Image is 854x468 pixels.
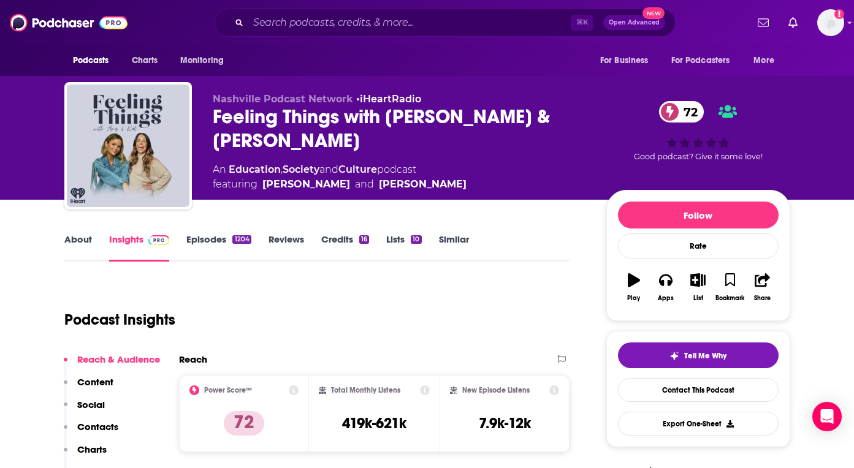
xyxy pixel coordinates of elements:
[77,443,107,455] p: Charts
[215,9,676,37] div: Search podcasts, credits, & more...
[609,20,660,26] span: Open Advanced
[411,235,421,244] div: 10
[204,386,252,394] h2: Power Score™
[64,233,92,262] a: About
[148,235,170,245] img: Podchaser Pro
[783,12,803,33] a: Show notifications dropdown
[248,13,571,32] input: Search podcasts, credits, & more...
[262,177,350,192] a: Amy Brown
[571,15,593,31] span: ⌘ K
[817,9,844,36] span: Logged in as sschroeder
[817,9,844,36] button: Show profile menu
[650,265,682,309] button: Apps
[627,295,640,302] div: Play
[232,235,251,244] div: 1204
[64,399,105,421] button: Social
[753,12,774,33] a: Show notifications dropdown
[213,162,467,192] div: An podcast
[812,402,842,431] div: Open Intercom Messenger
[229,164,281,175] a: Education
[684,351,726,361] span: Tell Me Why
[124,49,166,72] a: Charts
[479,414,531,432] h3: 7.9k-12k
[618,265,650,309] button: Play
[321,233,369,262] a: Credits16
[753,52,774,69] span: More
[77,353,160,365] p: Reach & Audience
[618,378,779,402] a: Contact This Podcast
[658,295,674,302] div: Apps
[64,49,125,72] button: open menu
[671,101,704,123] span: 72
[64,311,175,329] h1: Podcast Insights
[269,233,304,262] a: Reviews
[663,49,748,72] button: open menu
[754,295,771,302] div: Share
[659,101,704,123] a: 72
[64,421,118,443] button: Contacts
[671,52,730,69] span: For Podcasters
[109,233,170,262] a: InsightsPodchaser Pro
[439,233,469,262] a: Similar
[462,386,530,394] h2: New Episode Listens
[10,11,128,34] img: Podchaser - Follow, Share and Rate Podcasts
[618,202,779,228] button: Follow
[213,177,467,192] span: featuring
[172,49,240,72] button: open menu
[642,7,665,19] span: New
[77,376,113,388] p: Content
[356,93,421,105] span: •
[281,164,283,175] span: ,
[331,386,400,394] h2: Total Monthly Listens
[319,164,338,175] span: and
[179,353,207,365] h2: Reach
[834,9,844,19] svg: Add a profile image
[64,376,113,399] button: Content
[77,421,118,432] p: Contacts
[379,177,467,192] div: [PERSON_NAME]
[592,49,664,72] button: open menu
[64,443,107,466] button: Charts
[359,235,369,244] div: 16
[360,93,421,105] a: iHeartRadio
[746,265,778,309] button: Share
[64,353,160,376] button: Reach & Audience
[715,295,744,302] div: Bookmark
[73,52,109,69] span: Podcasts
[634,152,763,161] span: Good podcast? Give it some love!
[338,164,377,175] a: Culture
[77,399,105,410] p: Social
[618,412,779,436] button: Export One-Sheet
[67,85,189,207] img: Feeling Things with Amy & Kat
[132,52,158,69] span: Charts
[600,52,649,69] span: For Business
[618,342,779,368] button: tell me why sparkleTell Me Why
[606,93,790,170] div: 72Good podcast? Give it some love!
[342,414,406,432] h3: 419k-621k
[618,233,779,259] div: Rate
[714,265,746,309] button: Bookmark
[817,9,844,36] img: User Profile
[603,15,665,30] button: Open AdvancedNew
[682,265,714,309] button: List
[745,49,790,72] button: open menu
[669,351,679,361] img: tell me why sparkle
[386,233,421,262] a: Lists10
[186,233,251,262] a: Episodes1204
[180,52,224,69] span: Monitoring
[355,177,374,192] span: and
[693,295,703,302] div: List
[283,164,319,175] a: Society
[213,93,353,105] span: Nashville Podcast Network
[224,411,264,436] p: 72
